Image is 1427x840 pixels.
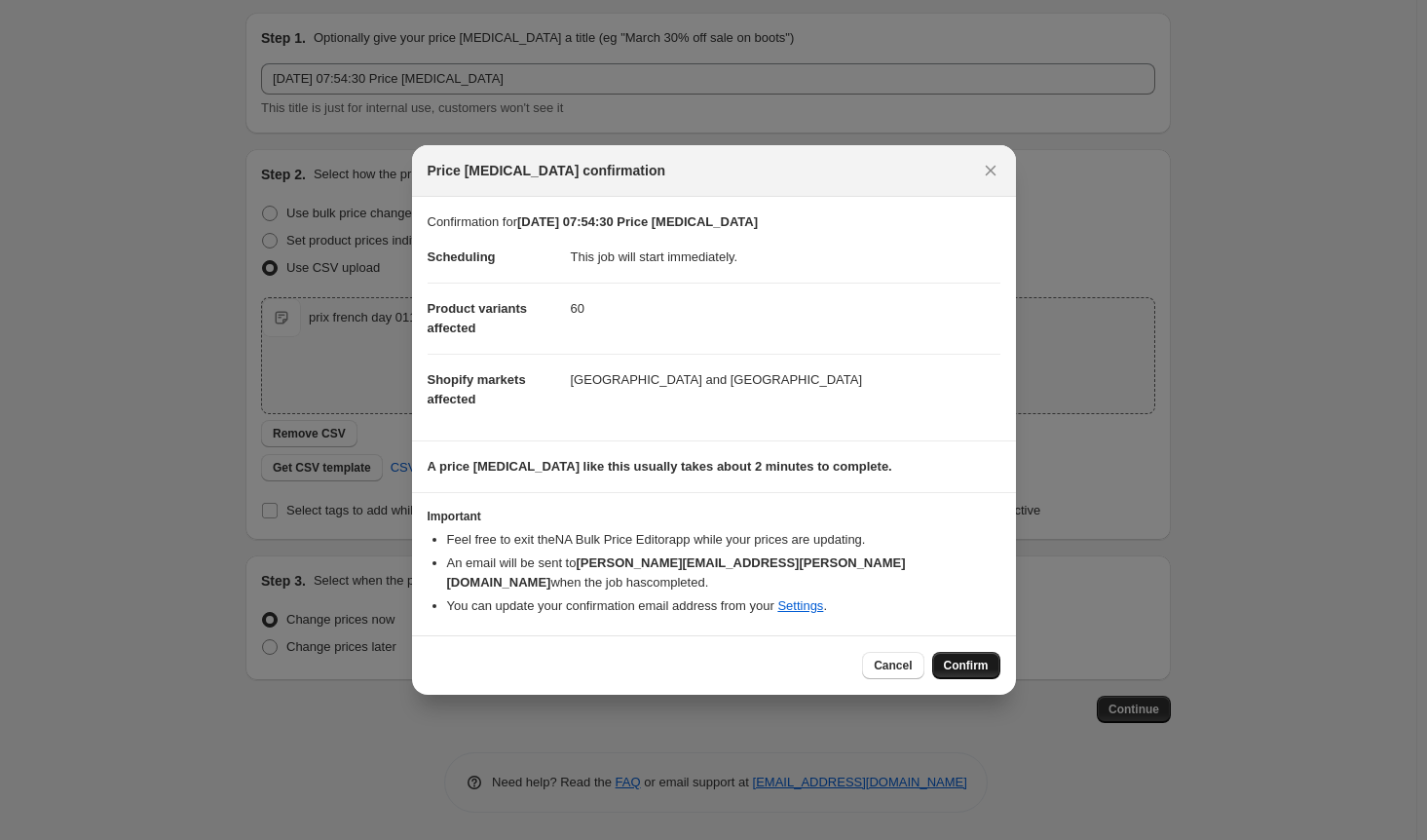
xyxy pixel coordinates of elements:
li: An email will be sent to when the job has completed . [447,554,1000,592]
p: Confirmation for [428,212,1000,232]
b: [PERSON_NAME][EMAIL_ADDRESS][PERSON_NAME][DOMAIN_NAME] [447,555,906,590]
li: You can update your confirmation email address from your . [447,596,1000,616]
button: Close [977,157,1004,184]
h3: Important [428,509,1000,524]
dd: This job will start immediately. [571,232,1000,283]
dd: 60 [571,283,1000,334]
li: Feel free to exit the NA Bulk Price Editor app while your prices are updating. [447,530,1000,550]
button: Cancel [862,652,923,679]
dd: [GEOGRAPHIC_DATA] and [GEOGRAPHIC_DATA] [571,354,1000,405]
span: Price [MEDICAL_DATA] confirmation [428,161,666,180]
span: Confirm [944,658,989,673]
span: Scheduling [428,249,496,264]
b: [DATE] 07:54:30 Price [MEDICAL_DATA] [517,214,758,229]
a: Settings [777,598,823,613]
span: Cancel [874,658,912,673]
span: Shopify markets affected [428,372,526,406]
span: Product variants affected [428,301,528,335]
button: Confirm [932,652,1000,679]
b: A price [MEDICAL_DATA] like this usually takes about 2 minutes to complete. [428,459,892,474]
